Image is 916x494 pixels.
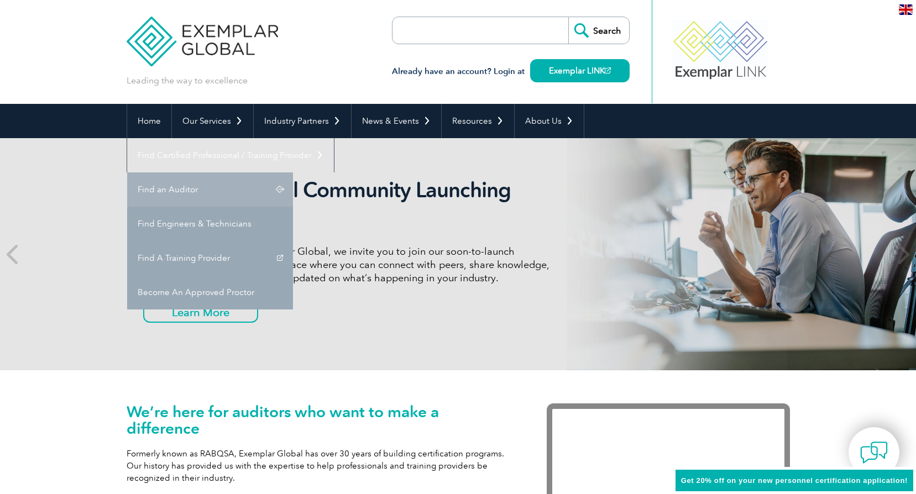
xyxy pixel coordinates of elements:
span: Get 20% off on your new personnel certification application! [681,476,908,485]
p: As a valued member of Exemplar Global, we invite you to join our soon-to-launch Community—a fun, ... [143,245,558,285]
a: Become An Approved Proctor [127,275,293,309]
a: News & Events [352,104,441,138]
input: Search [568,17,629,44]
a: Exemplar LINK [530,59,630,82]
a: Home [127,104,171,138]
img: contact-chat.png [860,439,888,466]
a: Our Services [172,104,253,138]
img: en [899,4,913,15]
a: Find Certified Professional / Training Provider [127,138,334,172]
a: About Us [515,104,584,138]
a: Find an Auditor [127,172,293,207]
img: open_square.png [605,67,611,73]
h3: Already have an account? Login at [392,65,630,78]
a: Find Engineers & Technicians [127,207,293,241]
h1: We’re here for auditors who want to make a difference [127,403,514,437]
p: Leading the way to excellence [127,75,248,87]
a: Resources [442,104,514,138]
h2: Exemplar Global Community Launching Soon [143,177,558,228]
a: Industry Partners [254,104,351,138]
a: Learn More [143,302,258,323]
a: Find A Training Provider [127,241,293,275]
p: Formerly known as RABQSA, Exemplar Global has over 30 years of building certification programs. O... [127,448,514,484]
